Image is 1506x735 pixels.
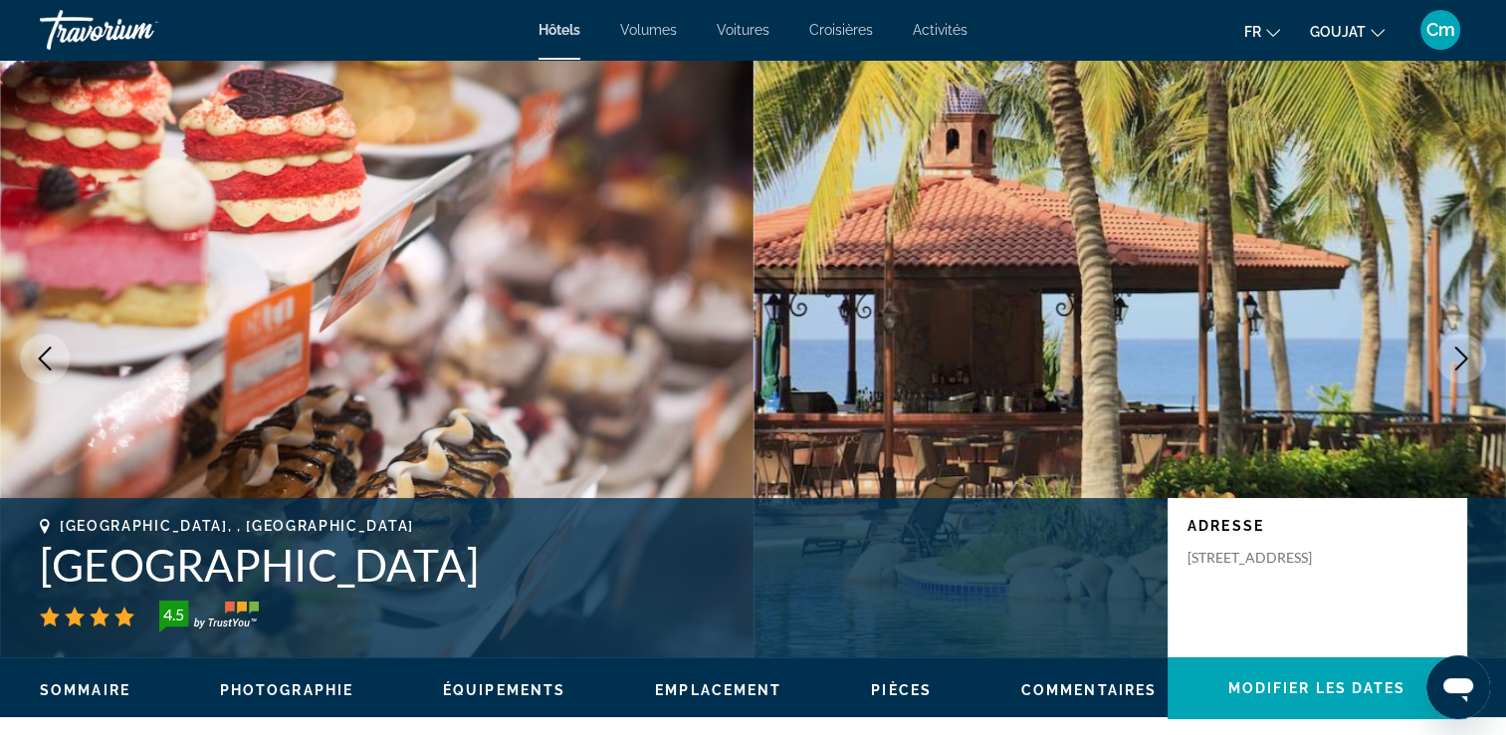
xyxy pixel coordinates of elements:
[655,682,781,698] span: Emplacement
[620,22,677,38] a: Volumes
[40,682,130,698] span: Sommaire
[655,681,781,699] button: Emplacement
[538,22,580,38] a: Hôtels
[153,603,193,626] div: 4.5
[1426,20,1455,40] span: Cm
[1228,680,1406,696] span: Modifier les dates
[60,518,414,534] span: [GEOGRAPHIC_DATA], , [GEOGRAPHIC_DATA]
[1168,657,1466,719] button: Modifier les dates
[1414,9,1466,51] button: Menu utilisateur
[40,681,130,699] button: Sommaire
[1187,518,1446,534] p: Adresse
[1436,334,1486,383] button: Image suivante
[871,682,932,698] span: Pièces
[40,539,1148,591] h1: [GEOGRAPHIC_DATA]
[220,681,353,699] button: Photographie
[40,4,239,56] a: Travorium
[1021,681,1157,699] button: Commentaires
[1310,17,1385,46] button: Changer de devise
[1310,24,1366,40] span: GOUJAT
[1244,17,1280,46] button: Changer la langue
[159,601,259,632] img: Badge d’évaluation client TrustYou
[809,22,873,38] a: Croisières
[1244,24,1261,40] span: Fr
[871,681,932,699] button: Pièces
[443,681,565,699] button: Équipements
[1021,682,1157,698] span: Commentaires
[220,682,353,698] span: Photographie
[443,682,565,698] span: Équipements
[20,334,70,383] button: Image précédente
[717,22,769,38] a: Voitures
[913,22,968,38] a: Activités
[1426,655,1490,719] iframe: Bouton de lancement de la fenêtre de messagerie
[1187,549,1347,567] p: [STREET_ADDRESS]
